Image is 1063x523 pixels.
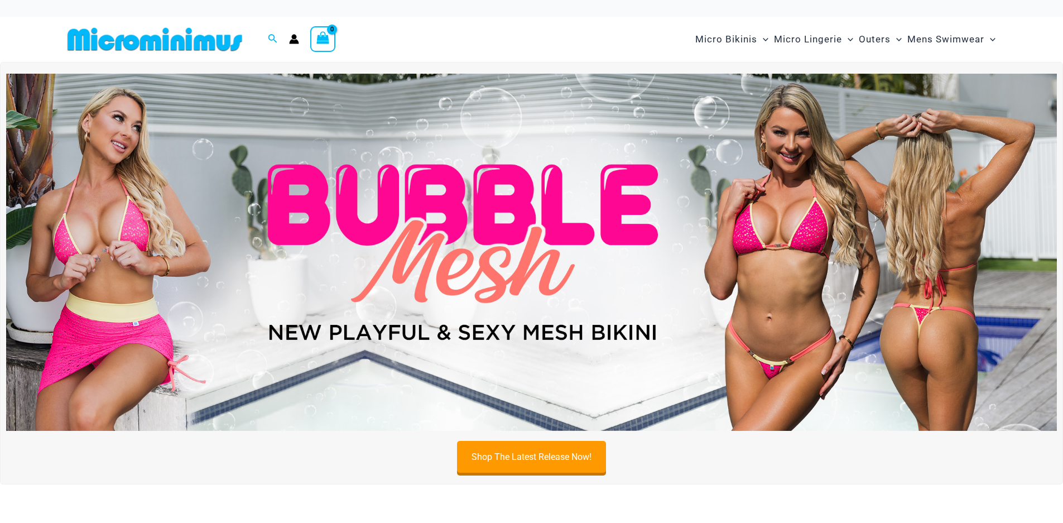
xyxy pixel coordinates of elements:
span: Menu Toggle [757,25,768,54]
a: View Shopping Cart, empty [310,26,336,52]
span: Menu Toggle [891,25,902,54]
span: Menu Toggle [984,25,995,54]
a: Shop The Latest Release Now! [457,441,606,473]
span: Micro Bikinis [695,25,757,54]
a: OutersMenu ToggleMenu Toggle [856,22,905,56]
img: MM SHOP LOGO FLAT [63,27,247,52]
a: Mens SwimwearMenu ToggleMenu Toggle [905,22,998,56]
a: Micro LingerieMenu ToggleMenu Toggle [771,22,856,56]
span: Menu Toggle [842,25,853,54]
span: Outers [859,25,891,54]
a: Search icon link [268,32,278,46]
span: Mens Swimwear [907,25,984,54]
span: Micro Lingerie [774,25,842,54]
a: Account icon link [289,34,299,44]
a: Micro BikinisMenu ToggleMenu Toggle [692,22,771,56]
img: Bubble Mesh Highlight Pink [6,74,1057,431]
nav: Site Navigation [691,21,1001,58]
